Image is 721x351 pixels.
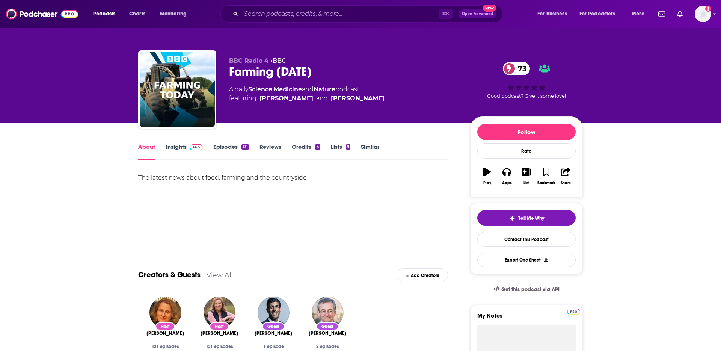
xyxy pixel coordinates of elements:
[241,8,439,20] input: Search podcasts, credits, & more...
[397,268,448,281] div: Add Creators
[477,253,576,267] button: Export One-Sheet
[292,143,320,160] a: Credits4
[210,322,229,330] div: Host
[272,86,273,93] span: ,
[561,181,571,185] div: Share
[536,163,556,190] button: Bookmark
[501,286,560,293] span: Get this podcast via API
[477,232,576,247] a: Contact This Podcast
[477,124,576,140] button: Follow
[483,181,491,185] div: Play
[207,271,233,279] a: View All
[138,143,155,160] a: About
[532,8,576,20] button: open menu
[477,143,576,159] div: Rate
[518,215,544,221] span: Tell Me Why
[510,62,530,75] span: 73
[361,143,379,160] a: Similar
[315,144,320,150] div: 4
[483,5,496,12] span: New
[459,9,496,18] button: Open AdvancedNew
[331,143,350,160] a: Lists9
[705,6,711,12] svg: Add a profile image
[302,86,314,93] span: and
[213,143,249,160] a: Episodes131
[273,57,286,64] a: BBC
[252,344,294,349] div: 1 episode
[255,330,292,336] span: [PERSON_NAME]
[124,8,150,20] a: Charts
[259,94,313,103] a: Charlotte Smith
[314,86,335,93] a: Nature
[567,309,580,315] img: Podchaser Pro
[502,181,512,185] div: Apps
[477,163,497,190] button: Play
[316,322,339,330] div: Guest
[138,270,201,280] a: Creators & Guests
[439,9,453,19] span: ⌘ K
[149,297,181,328] img: Anna Hill
[270,57,286,64] span: •
[477,210,576,226] button: tell me why sparkleTell Me Why
[198,344,240,349] div: 131 episodes
[241,144,249,150] div: 131
[255,330,292,336] a: Rishi Sunak
[487,280,566,299] a: Get this podcast via API
[470,57,583,104] div: 73Good podcast? Give it some love!
[309,330,346,336] span: [PERSON_NAME]
[6,7,78,21] img: Podchaser - Follow, Share and Rate Podcasts
[229,85,385,103] div: A daily podcast
[262,322,285,330] div: Guest
[579,9,615,19] span: For Podcasters
[567,307,580,315] a: Pro website
[144,344,186,349] div: 131 episodes
[155,322,175,330] div: Host
[523,181,529,185] div: List
[517,163,536,190] button: List
[674,8,686,20] a: Show notifications dropdown
[201,330,238,336] a: Charlotte Smith
[556,163,576,190] button: Share
[487,93,566,99] span: Good podcast? Give it some love!
[146,330,184,336] a: Anna Hill
[346,144,350,150] div: 9
[632,9,644,19] span: More
[204,297,235,328] a: Charlotte Smith
[312,297,344,328] img: Dieter Helm
[201,330,238,336] span: [PERSON_NAME]
[655,8,668,20] a: Show notifications dropdown
[190,144,203,150] img: Podchaser Pro
[695,6,711,22] img: User Profile
[259,143,281,160] a: Reviews
[138,172,448,183] div: The latest news about food, farming and the countryside
[140,52,215,127] img: Farming Today
[309,330,346,336] a: Dieter Helm
[229,57,268,64] span: BBC Radio 4
[160,9,187,19] span: Monitoring
[497,163,516,190] button: Apps
[248,86,272,93] a: Science
[477,312,576,325] label: My Notes
[695,6,711,22] span: Logged in as NickG
[166,143,203,160] a: InsightsPodchaser Pro
[273,86,302,93] a: Medicine
[331,94,385,103] a: Anna Hill
[575,8,626,20] button: open menu
[462,12,493,16] span: Open Advanced
[306,344,348,349] div: 2 episodes
[258,297,290,328] img: Rishi Sunak
[88,8,125,20] button: open menu
[626,8,654,20] button: open menu
[537,9,567,19] span: For Business
[537,181,555,185] div: Bookmark
[228,5,510,23] div: Search podcasts, credits, & more...
[129,9,145,19] span: Charts
[93,9,115,19] span: Podcasts
[155,8,196,20] button: open menu
[316,94,328,103] span: and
